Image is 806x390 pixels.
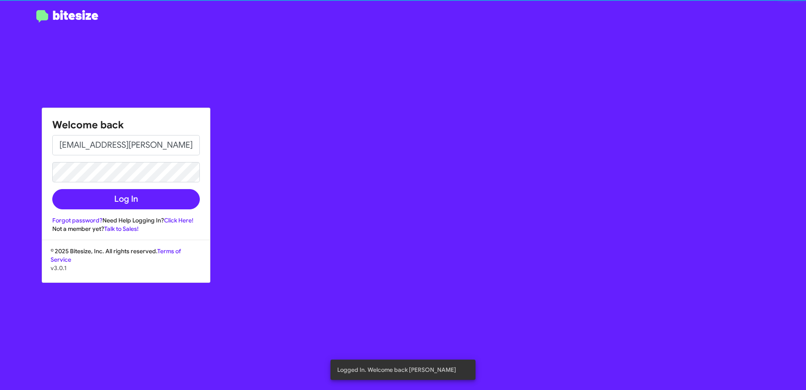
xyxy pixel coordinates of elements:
div: © 2025 Bitesize, Inc. All rights reserved. [42,247,210,282]
h1: Welcome back [52,118,200,132]
p: v3.0.1 [51,264,201,272]
a: Click Here! [164,217,193,224]
a: Talk to Sales! [104,225,139,233]
input: Email address [52,135,200,155]
button: Log In [52,189,200,209]
div: Need Help Logging In? [52,216,200,225]
a: Terms of Service [51,247,181,263]
span: Logged In. Welcome back [PERSON_NAME] [337,366,456,374]
div: Not a member yet? [52,225,200,233]
a: Forgot password? [52,217,102,224]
